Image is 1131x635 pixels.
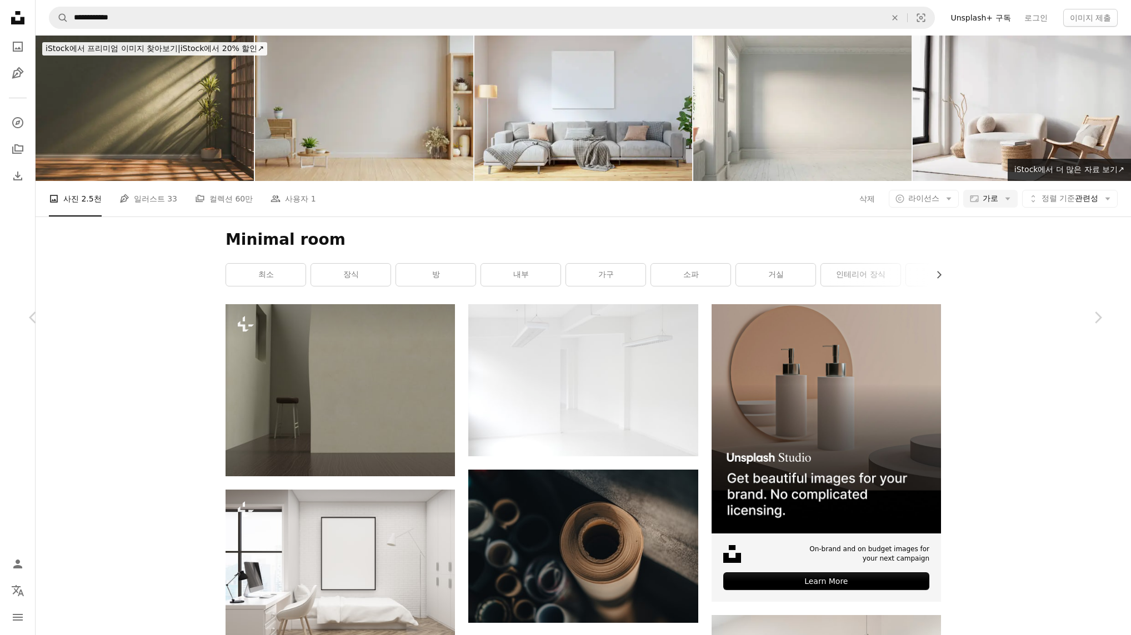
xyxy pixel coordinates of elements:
[167,193,177,205] span: 33
[908,194,939,203] span: 라이선스
[195,181,253,216] a: 컬렉션 60만
[944,9,1017,27] a: Unsplash+ 구독
[226,385,455,395] a: 벽 옆 방에 앉아 있는 의자
[468,375,698,385] a: 흰색 콘크리트 벽
[311,264,391,286] a: 장식
[7,579,29,602] button: 언어
[712,304,941,602] a: On-brand and on budget images for your next campaignLearn More
[1014,165,1124,174] span: iStock에서 더 많은 자료 보기 ↗
[803,545,929,563] span: On-brand and on budget images for your next campaign
[271,181,316,216] a: 사용자 1
[7,165,29,187] a: 다운로드 내역
[723,545,741,563] img: file-1631678316303-ed18b8b5cb9cimage
[908,7,934,28] button: 시각적 검색
[7,138,29,160] a: 컬렉션
[1008,159,1131,181] a: iStock에서 더 많은 자료 보기↗
[723,572,929,590] div: Learn More
[226,230,941,250] h1: Minimal room
[119,181,177,216] a: 일러스트 33
[36,36,254,181] img: Empty living room interior
[929,264,941,286] button: 목록을 오른쪽으로 스크롤
[468,470,698,622] img: 테이블 위에 놓인 갈색 종이 롤
[474,36,693,181] img: 회색 소파와 장식이 있는 현대적인 거실, 흰색 벽을 배경으로 복사 공간이 있는 흰색의 빈 캔버스, 한쪽에는 파티오 전망이 있는 창문이 있습니다
[468,304,698,456] img: 흰색 콘크리트 벽
[693,36,912,181] img: 인테리어 디자인 빈 방
[566,264,645,286] a: 가구
[983,193,998,204] span: 가로
[963,190,1018,208] button: 가로
[49,7,68,28] button: Unsplash 검색
[49,7,935,29] form: 사이트 전체에서 이미지 찾기
[7,36,29,58] a: 사진
[36,36,274,62] a: iStock에서 프리미엄 이미지 찾아보기|iStock에서 20% 할인↗
[859,190,875,208] button: 삭제
[1042,194,1075,203] span: 정렬 기준
[712,304,941,533] img: file-1715714113747-b8b0561c490eimage
[396,264,476,286] a: 방
[7,553,29,575] a: 로그인 / 가입
[821,264,900,286] a: 인테리어 장식
[736,264,815,286] a: 거실
[7,606,29,628] button: 메뉴
[311,193,316,205] span: 1
[913,36,1131,181] img: Modern interior design. Sofa in a living room
[7,112,29,134] a: 탐색
[226,304,455,476] img: 벽 옆 방에 앉아 있는 의자
[481,264,561,286] a: 내부
[235,193,253,205] span: 60만
[7,62,29,84] a: 일러스트
[1022,190,1118,208] button: 정렬 기준관련성
[226,264,306,286] a: 최소
[1042,193,1098,204] span: 관련성
[226,561,455,571] a: 흰색 벽돌 침실 내부에는 흰색 침대, 안락의자, 컴퓨터 테이블이 있습니다. 벽에 액자 세로 포스터. 3d 렌더링 모형
[906,264,985,286] a: 배경
[1063,9,1118,27] button: 이미지 제출
[883,7,907,28] button: 삭제
[1064,264,1131,371] a: 다음
[889,190,959,208] button: 라이선스
[468,541,698,551] a: 테이블 위에 놓인 갈색 종이 롤
[46,44,264,53] span: iStock에서 20% 할인 ↗
[651,264,730,286] a: 소파
[255,36,473,181] img: 빈 흰색 벽 배경에 안락 의자가있는 최소한의 방 - 3D 렌더링
[46,44,181,53] span: iStock에서 프리미엄 이미지 찾아보기 |
[1018,9,1054,27] a: 로그인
